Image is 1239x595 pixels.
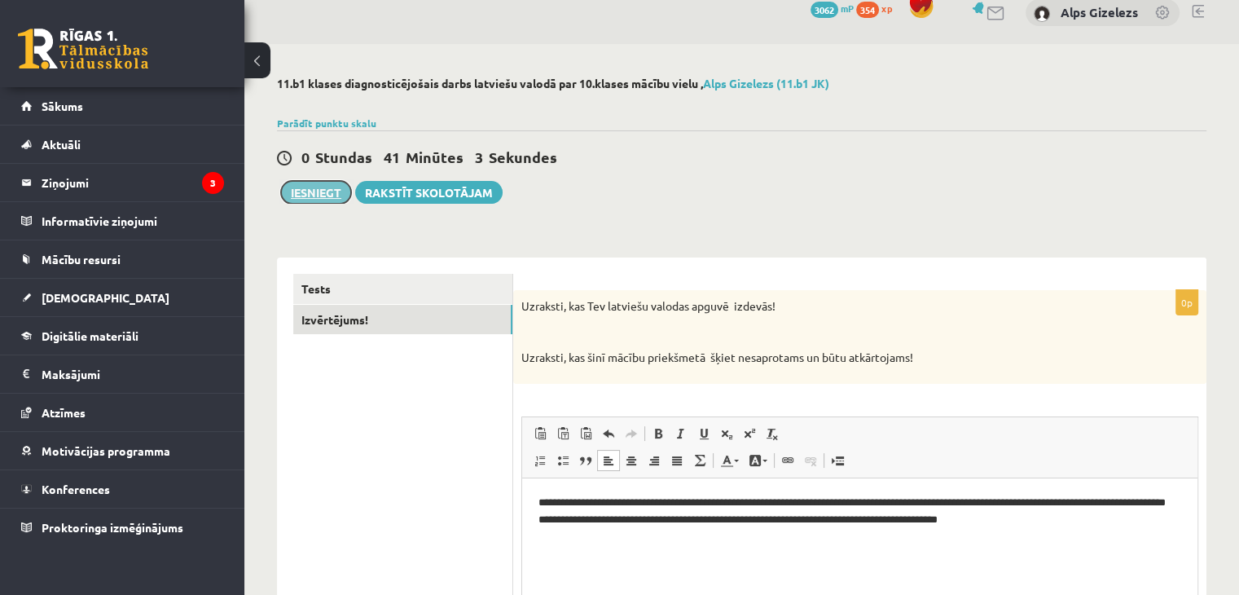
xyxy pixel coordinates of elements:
a: По ширине [666,450,688,471]
legend: Maksājumi [42,355,224,393]
a: По правому краю [643,450,666,471]
i: 3 [202,172,224,194]
a: Вставить из Word [574,423,597,444]
span: 41 [384,148,400,166]
a: Вставить / удалить нумерованный список [529,450,551,471]
a: Математика [688,450,711,471]
a: Вставить только текст (Ctrl+Shift+V) [551,423,574,444]
a: Mācību resursi [21,240,224,278]
a: Rīgas 1. Tālmācības vidusskola [18,29,148,69]
a: По левому краю [597,450,620,471]
p: 0p [1175,289,1198,315]
a: Proktoringa izmēģinājums [21,509,224,546]
a: Цитата [574,450,597,471]
span: mP [841,2,854,15]
a: Цвет текста [715,450,744,471]
a: Alps Gizelezs [1061,4,1138,20]
p: Uzraksti, kas šinī mācību priekšmetā šķiet nesaprotams un būtu atkārtojams! [521,350,1117,366]
a: Digitālie materiāli [21,317,224,355]
a: Вставить (Ctrl+V) [529,423,551,444]
span: Sākums [42,99,83,113]
a: Цвет фона [744,450,772,471]
a: Вставить / удалить маркированный список [551,450,574,471]
span: [DEMOGRAPHIC_DATA] [42,290,169,305]
a: Alps Gizelezs (11.b1 JK) [703,76,829,90]
a: Informatīvie ziņojumi [21,202,224,240]
img: Alps Gizelezs [1034,6,1050,22]
a: Надстрочный индекс [738,423,761,444]
a: Ziņojumi3 [21,164,224,201]
a: Atzīmes [21,394,224,431]
a: Курсив (Ctrl+I) [670,423,692,444]
a: 3062 mP [811,2,854,15]
span: Aktuāli [42,137,81,152]
a: Убрать форматирование [761,423,784,444]
a: Отменить (Ctrl+Z) [597,423,620,444]
p: Uzraksti, kas Tev latviešu valodas apguvē izdevās! [521,298,1117,315]
a: Повторить (Ctrl+Y) [620,423,643,444]
a: Подстрочный индекс [715,423,738,444]
a: Maksājumi [21,355,224,393]
a: Motivācijas programma [21,432,224,469]
span: Atzīmes [42,405,86,420]
a: Убрать ссылку [799,450,822,471]
a: Sākums [21,87,224,125]
span: Digitālie materiāli [42,328,138,343]
a: Подчеркнутый (Ctrl+U) [692,423,715,444]
a: Вставить разрыв страницы для печати [826,450,849,471]
span: xp [881,2,892,15]
legend: Ziņojumi [42,164,224,201]
a: Rakstīt skolotājam [355,181,503,204]
a: 354 xp [856,2,900,15]
span: Motivācijas programma [42,443,170,458]
a: Parādīt punktu skalu [277,117,376,130]
a: Tests [293,274,512,304]
span: Konferences [42,482,110,496]
span: Proktoringa izmēģinājums [42,520,183,535]
span: Stundas [315,148,372,166]
a: Вставить/Редактировать ссылку (Ctrl+K) [776,450,799,471]
span: Mācību resursi [42,252,121,267]
button: Iesniegt [281,181,351,204]
span: 3 [475,148,483,166]
span: 354 [856,2,879,18]
h2: 11.b1 klases diagnosticējošais darbs latviešu valodā par 10.klases mācību vielu , [277,77,1206,90]
a: Aktuāli [21,126,224,163]
span: 3062 [811,2,838,18]
span: Sekundes [489,148,557,166]
a: [DEMOGRAPHIC_DATA] [21,279,224,316]
span: 0 [301,148,310,166]
legend: Informatīvie ziņojumi [42,202,224,240]
a: По центру [620,450,643,471]
a: Полужирный (Ctrl+B) [647,423,670,444]
a: Izvērtējums! [293,305,512,335]
span: Minūtes [406,148,464,166]
a: Konferences [21,470,224,508]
